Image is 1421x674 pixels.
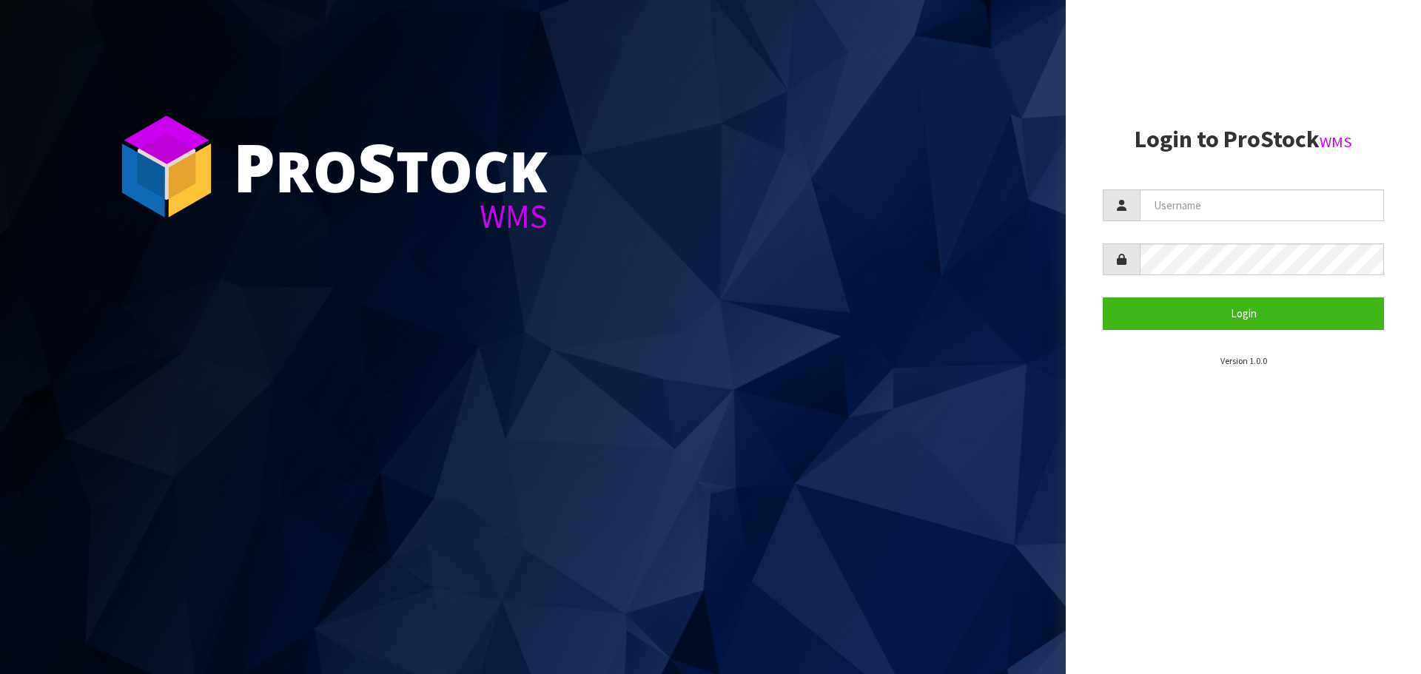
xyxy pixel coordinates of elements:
[111,111,222,222] img: ProStock Cube
[1103,297,1384,329] button: Login
[357,121,396,212] span: S
[233,121,275,212] span: P
[233,200,548,233] div: WMS
[1220,355,1267,366] small: Version 1.0.0
[1140,189,1384,221] input: Username
[1320,132,1352,152] small: WMS
[1103,127,1384,152] h2: Login to ProStock
[233,133,548,200] div: ro tock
